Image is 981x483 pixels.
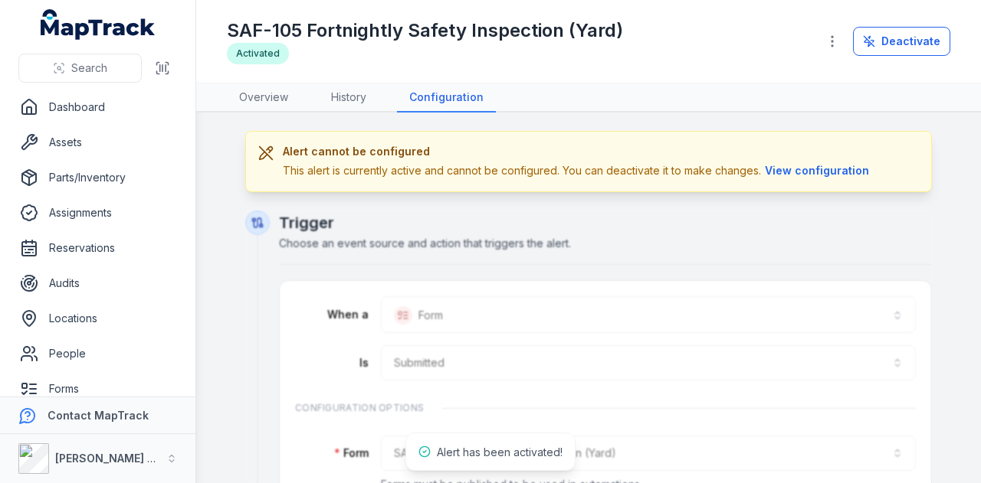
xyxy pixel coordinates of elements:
button: Deactivate [853,27,950,56]
a: Configuration [397,83,496,113]
a: Audits [12,268,183,299]
a: Overview [227,83,300,113]
a: People [12,338,183,369]
h1: SAF-105 Fortnightly Safety Inspection (Yard) [227,18,623,43]
a: Dashboard [12,92,183,122]
strong: Contact MapTrack [48,409,149,422]
a: Locations [12,303,183,334]
a: Parts/Inventory [12,162,183,193]
button: View configuration [761,162,873,179]
a: Forms [12,374,183,404]
div: This alert is currently active and cannot be configured. You can deactivate it to make changes. [283,162,873,179]
a: Assets [12,127,183,158]
button: Search [18,54,142,83]
span: Search [71,60,107,76]
h3: Alert cannot be configured [283,144,873,159]
a: Reservations [12,233,183,263]
span: Alert has been activated! [437,445,563,459]
a: History [319,83,379,113]
a: MapTrack [41,9,156,40]
strong: [PERSON_NAME] Group [55,452,181,465]
a: Assignments [12,197,183,228]
div: Activated [227,43,289,64]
